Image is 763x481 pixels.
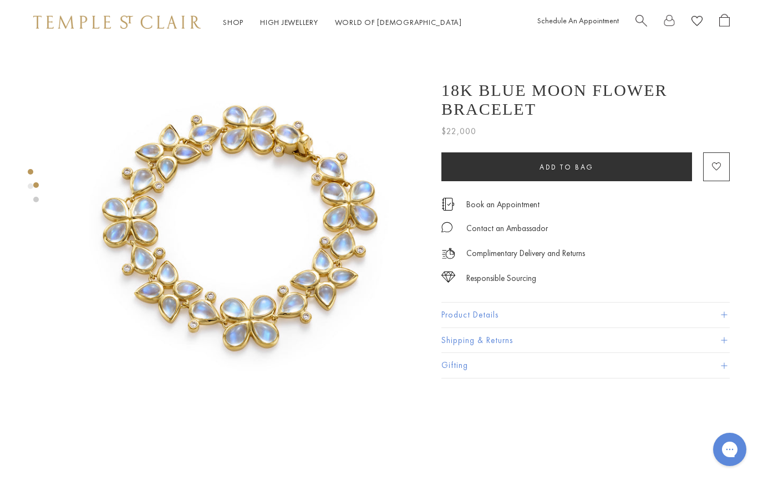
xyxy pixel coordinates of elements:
[466,272,536,285] div: Responsible Sourcing
[466,222,548,236] div: Contact an Ambassador
[691,14,703,31] a: View Wishlist
[260,17,318,27] a: High JewelleryHigh Jewellery
[223,16,462,29] nav: Main navigation
[441,81,730,119] h1: 18K Blue Moon Flower Bracelet
[466,247,585,260] p: Complimentary Delivery and Returns
[540,162,594,172] span: Add to bag
[335,17,462,27] a: World of [DEMOGRAPHIC_DATA]World of [DEMOGRAPHIC_DATA]
[441,152,692,181] button: Add to bag
[441,198,455,211] img: icon_appointment.svg
[28,166,33,198] div: Product gallery navigation
[466,198,540,211] a: Book an Appointment
[708,429,752,470] iframe: Gorgias live chat messenger
[223,17,243,27] a: ShopShop
[635,14,647,31] a: Search
[441,353,730,378] button: Gifting
[441,222,452,233] img: MessageIcon-01_2.svg
[441,247,455,260] img: icon_delivery.svg
[441,303,730,328] button: Product Details
[441,272,455,283] img: icon_sourcing.svg
[441,124,476,139] span: $22,000
[537,16,619,25] a: Schedule An Appointment
[441,328,730,353] button: Shipping & Returns
[719,14,730,31] a: Open Shopping Bag
[33,16,201,29] img: Temple St. Clair
[55,44,425,413] img: 18K Blue Moon Flower Bracelet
